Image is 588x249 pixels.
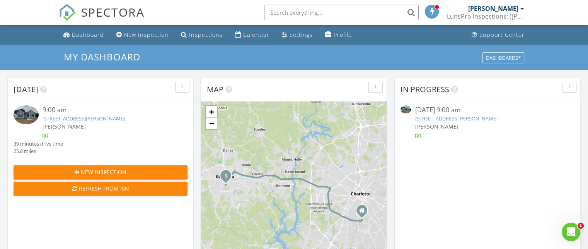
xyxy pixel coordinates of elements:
[401,105,411,113] img: 9366490%2Fcover_photos%2FnKi2TPrTr9R5N0hxzkzU%2Fsmall.jpg
[334,31,352,38] div: Profile
[59,10,145,27] a: SPECTORA
[415,105,560,115] div: [DATE] 9:00 am
[479,31,525,38] div: Support Center
[14,182,187,196] button: Refresh from ISN
[243,31,269,38] div: Calendar
[20,184,181,192] div: Refresh from ISN
[206,118,217,129] a: Zoom out
[322,28,355,42] a: Profile
[124,31,169,38] div: New Inspection
[14,105,39,124] img: 9366490%2Fcover_photos%2FnKi2TPrTr9R5N0hxzkzU%2Fsmall.jpg
[279,28,316,42] a: Settings
[64,50,140,63] span: My Dashboard
[43,123,86,130] span: [PERSON_NAME]
[226,175,230,180] div: 1256 Perkins St, Gastonia, NC 28054
[14,105,187,155] a: 9:00 am [STREET_ADDRESS][PERSON_NAME] [PERSON_NAME] 39 minutes drive time 25.8 miles
[178,28,226,42] a: Inspections
[206,106,217,118] a: Zoom in
[468,5,518,12] div: [PERSON_NAME]
[362,210,366,215] div: 2820 Selwyn Ave ste 742, Charlotte NC 28209
[415,115,497,122] a: [STREET_ADDRESS][PERSON_NAME]
[43,105,173,115] div: 9:00 am
[60,28,107,42] a: Dashboard
[482,52,524,63] button: Dashboards
[14,140,63,148] div: 39 minutes drive time
[207,84,223,94] span: Map
[14,148,63,155] div: 25.8 miles
[469,28,528,42] a: Support Center
[401,84,449,94] span: In Progress
[264,5,419,20] input: Search everything...
[578,223,584,229] span: 1
[72,31,104,38] div: Dashboard
[447,12,524,20] div: LunsPro Inspections: (Charlotte)
[486,55,521,60] div: Dashboards
[401,105,574,140] a: [DATE] 9:00 am [STREET_ADDRESS][PERSON_NAME] [PERSON_NAME]
[14,165,187,179] button: New Inspection
[59,4,76,21] img: The Best Home Inspection Software - Spectora
[415,123,458,130] span: [PERSON_NAME]
[43,115,125,122] a: [STREET_ADDRESS][PERSON_NAME]
[81,4,145,20] span: SPECTORA
[232,28,273,42] a: Calendar
[189,31,223,38] div: Inspections
[290,31,313,38] div: Settings
[113,28,172,42] a: New Inspection
[224,173,227,179] i: 1
[81,168,126,176] span: New Inspection
[562,223,580,241] iframe: Intercom live chat
[14,84,38,94] span: [DATE]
